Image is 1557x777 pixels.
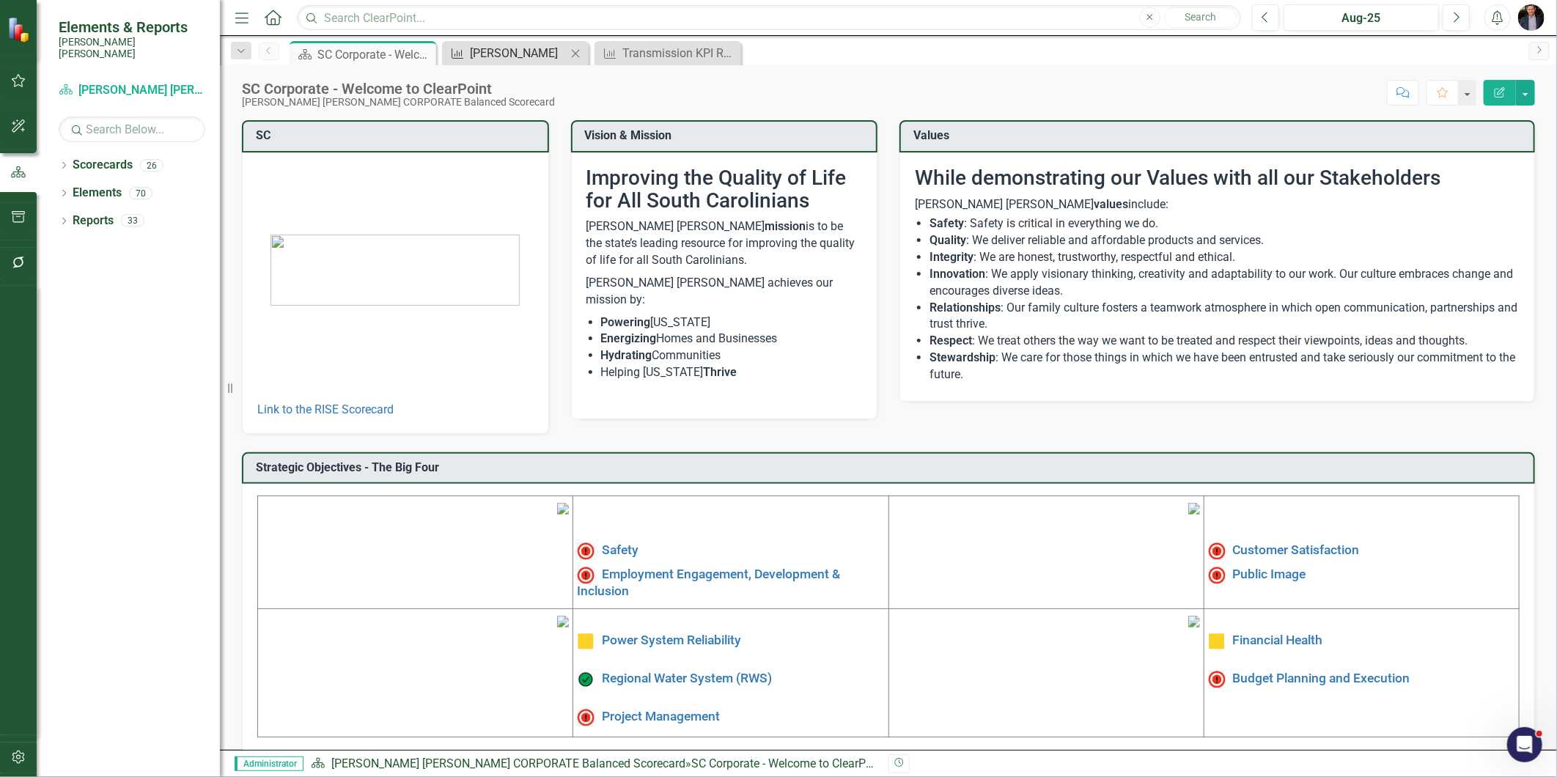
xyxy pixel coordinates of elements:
[242,81,555,97] div: SC Corporate - Welcome to ClearPoint
[1284,4,1439,31] button: Aug-25
[470,44,567,62] div: [PERSON_NAME]
[1233,633,1323,648] a: Financial Health
[1208,671,1226,688] img: Not Meeting Target
[73,185,122,202] a: Elements
[257,402,394,416] a: Link to the RISE Scorecard
[601,348,652,362] strong: Hydrating
[59,18,205,36] span: Elements & Reports
[930,216,1520,232] li: : Safety is critical in everything we do.
[1233,567,1306,582] a: Public Image
[602,671,772,686] a: Regional Water System (RWS)
[930,266,1520,300] li: : We apply visionary thinking, creativity and adaptability to our work. Our culture embraces chan...
[915,196,1520,213] p: [PERSON_NAME] [PERSON_NAME] include:
[930,300,1520,334] li: : Our family culture fosters a teamwork atmosphere in which open communication, partnerships and ...
[1164,7,1237,28] button: Search
[602,543,638,558] a: Safety
[930,350,1520,383] li: : We care for those things in which we have been entrusted and take seriously our commitment to t...
[256,461,1526,474] h3: Strategic Objectives - The Big Four
[1188,503,1200,515] img: mceclip2%20v3.png
[586,218,863,272] p: [PERSON_NAME] [PERSON_NAME] is to be the state’s leading resource for improving the quality of li...
[601,364,863,381] li: Helping [US_STATE]
[557,503,569,515] img: mceclip1%20v4.png
[577,542,595,560] img: High Alert
[930,249,1520,266] li: : We are honest, trustworthy, respectful and ethical.
[1208,633,1226,650] img: Caution
[765,219,806,233] strong: mission
[602,710,720,724] a: Project Management
[557,616,569,627] img: mceclip3%20v3.png
[121,215,144,227] div: 33
[577,567,595,584] img: Not Meeting Target
[585,129,869,142] h3: Vision & Mission
[317,45,432,64] div: SC Corporate - Welcome to ClearPoint
[1208,542,1226,560] img: High Alert
[1185,11,1216,23] span: Search
[140,159,163,172] div: 26
[601,331,657,345] strong: Energizing
[577,671,595,688] img: On Target
[930,250,973,264] strong: Integrity
[598,44,737,62] a: Transmission KPI Report
[930,333,1520,350] li: : We treat others the way we want to be treated and respect their viewpoints, ideas and thoughts.
[1188,616,1200,627] img: mceclip4.png
[331,756,685,770] a: [PERSON_NAME] [PERSON_NAME] CORPORATE Balanced Scorecard
[1094,197,1128,211] strong: values
[446,44,567,62] a: [PERSON_NAME]
[59,82,205,99] a: [PERSON_NAME] [PERSON_NAME] CORPORATE Balanced Scorecard
[601,331,863,347] li: Homes and Businesses
[256,129,540,142] h3: SC
[586,167,863,213] h2: Improving the Quality of Life for All South Carolinians
[601,347,863,364] li: Communities
[311,756,877,773] div: »
[602,633,741,648] a: Power System Reliability
[577,633,595,650] img: Caution
[704,365,737,379] strong: Thrive
[73,213,114,229] a: Reports
[235,756,303,771] span: Administrator
[59,117,205,142] input: Search Below...
[1507,727,1542,762] iframe: Intercom live chat
[297,5,1241,31] input: Search ClearPoint...
[1289,10,1434,27] div: Aug-25
[930,216,964,230] strong: Safety
[129,187,152,199] div: 70
[601,315,651,329] strong: Powering
[242,97,555,108] div: [PERSON_NAME] [PERSON_NAME] CORPORATE Balanced Scorecard
[930,233,966,247] strong: Quality
[930,267,985,281] strong: Innovation
[73,157,133,174] a: Scorecards
[913,129,1526,142] h3: Values
[59,36,205,60] small: [PERSON_NAME] [PERSON_NAME]
[1518,4,1545,31] img: Chris Amodeo
[930,232,1520,249] li: : We deliver reliable and affordable products and services.
[930,350,995,364] strong: Stewardship
[1233,543,1360,558] a: Customer Satisfaction
[691,756,886,770] div: SC Corporate - Welcome to ClearPoint
[930,301,1001,314] strong: Relationships
[601,314,863,331] li: [US_STATE]
[7,17,33,43] img: ClearPoint Strategy
[915,167,1520,190] h2: While demonstrating our Values with all our Stakeholders
[1233,671,1410,686] a: Budget Planning and Execution
[930,334,972,347] strong: Respect
[577,709,595,726] img: Not Meeting Target
[622,44,737,62] div: Transmission KPI Report
[586,272,863,312] p: [PERSON_NAME] [PERSON_NAME] achieves our mission by:
[577,567,840,598] a: Employment Engagement, Development & Inclusion
[1208,567,1226,584] img: Not Meeting Target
